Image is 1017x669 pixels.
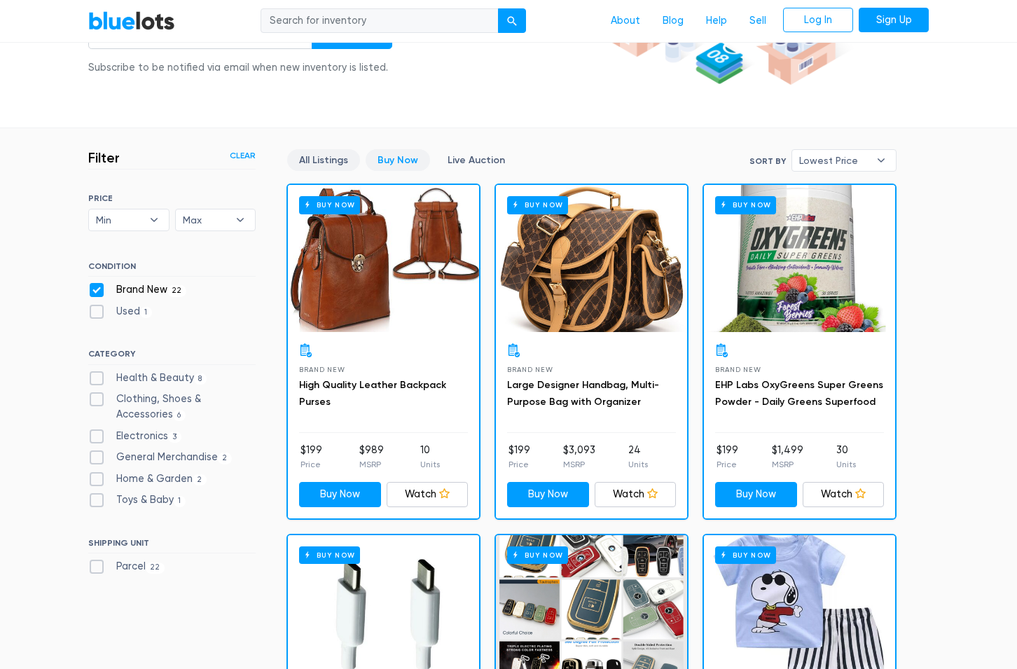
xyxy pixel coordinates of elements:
[563,458,595,471] p: MSRP
[496,185,687,332] a: Buy Now
[717,458,738,471] p: Price
[772,443,803,471] li: $1,499
[836,443,856,471] li: 30
[628,443,648,471] li: 24
[88,559,165,574] label: Parcel
[146,563,165,574] span: 22
[261,8,499,34] input: Search for inventory
[288,185,479,332] a: Buy Now
[866,150,896,171] b: ▾
[88,261,256,277] h6: CONDITION
[859,8,929,33] a: Sign Up
[299,482,381,507] a: Buy Now
[168,432,181,443] span: 3
[299,366,345,373] span: Brand New
[193,474,207,485] span: 2
[387,482,469,507] a: Watch
[88,304,152,319] label: Used
[783,8,853,33] a: Log In
[287,149,360,171] a: All Listings
[88,193,256,203] h6: PRICE
[88,450,232,465] label: General Merchandise
[173,410,186,421] span: 6
[88,392,256,422] label: Clothing, Shoes & Accessories
[563,443,595,471] li: $3,093
[436,149,517,171] a: Live Auction
[359,443,384,471] li: $989
[218,453,232,464] span: 2
[140,307,152,318] span: 1
[595,482,677,507] a: Watch
[230,149,256,162] a: Clear
[139,209,169,230] b: ▾
[507,546,568,564] h6: Buy Now
[507,482,589,507] a: Buy Now
[300,443,322,471] li: $199
[600,8,651,34] a: About
[715,379,883,408] a: EHP Labs OxyGreens Super Greens Powder - Daily Greens Superfood
[167,285,186,296] span: 22
[174,496,186,507] span: 1
[299,546,360,564] h6: Buy Now
[651,8,695,34] a: Blog
[738,8,777,34] a: Sell
[420,443,440,471] li: 10
[717,443,738,471] li: $199
[88,282,186,298] label: Brand New
[715,482,797,507] a: Buy Now
[420,458,440,471] p: Units
[88,492,186,508] label: Toys & Baby
[88,349,256,364] h6: CATEGORY
[715,196,776,214] h6: Buy Now
[300,458,322,471] p: Price
[88,149,120,166] h3: Filter
[749,155,786,167] label: Sort By
[799,150,869,171] span: Lowest Price
[507,379,659,408] a: Large Designer Handbag, Multi-Purpose Bag with Organizer
[88,538,256,553] h6: SHIPPING UNIT
[507,196,568,214] h6: Buy Now
[704,185,895,332] a: Buy Now
[88,429,181,444] label: Electronics
[183,209,229,230] span: Max
[359,458,384,471] p: MSRP
[96,209,142,230] span: Min
[366,149,430,171] a: Buy Now
[88,371,207,386] label: Health & Beauty
[509,443,530,471] li: $199
[88,471,207,487] label: Home & Garden
[194,373,207,385] span: 8
[772,458,803,471] p: MSRP
[715,366,761,373] span: Brand New
[628,458,648,471] p: Units
[88,60,392,76] div: Subscribe to be notified via email when new inventory is listed.
[299,379,446,408] a: High Quality Leather Backpack Purses
[226,209,255,230] b: ▾
[507,366,553,373] span: Brand New
[715,546,776,564] h6: Buy Now
[509,458,530,471] p: Price
[88,11,175,31] a: BlueLots
[299,196,360,214] h6: Buy Now
[836,458,856,471] p: Units
[695,8,738,34] a: Help
[803,482,885,507] a: Watch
